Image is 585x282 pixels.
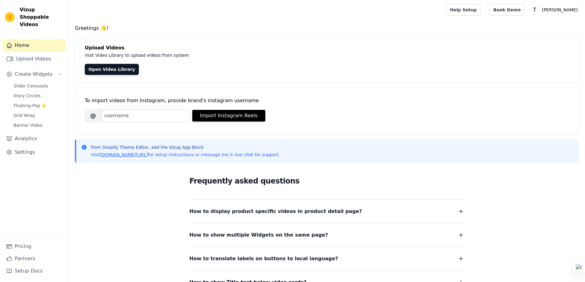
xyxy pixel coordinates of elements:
[2,133,66,145] a: Analytics
[189,231,465,239] button: How to show multiple Widgets on the same page?
[85,52,360,59] p: Visit Video Library to upload videos from system
[189,254,465,263] button: How to translate labels on buttons to local language?
[192,110,265,122] button: Import Instagram Reels
[189,175,465,187] h2: Frequently asked questions
[10,91,66,100] a: Story Circles
[14,102,47,109] span: Floating-Pop ⭐
[540,4,580,15] p: [PERSON_NAME]
[20,6,64,28] span: Vizup Shoppable Videos
[189,207,465,216] button: How to display product specific videos in product detail page?
[2,146,66,158] a: Settings
[75,25,579,32] h4: Greetings 👋!
[85,64,139,75] a: Open Video Library
[14,83,48,89] span: Slider Carousels
[85,97,569,104] div: To import videos from Instagram, provide brand's instagram username
[2,240,66,253] a: Pricing
[530,4,580,15] button: T [PERSON_NAME]
[10,82,66,90] a: Slider Carousels
[2,253,66,265] a: Partners
[101,109,190,122] input: username
[14,93,41,99] span: Story Circles
[2,53,66,65] a: Upload Videos
[10,101,66,110] a: Floating-Pop ⭐
[189,207,362,216] span: How to display product specific videos in product detail page?
[91,152,280,158] p: Visit for setup instructions or message me in live chat for support.
[91,144,280,150] p: from Shopify Theme Editor, add the Vizup App Block
[2,39,66,52] a: Home
[189,231,328,239] span: How to show multiple Widgets on the same page?
[5,12,15,22] img: Vizup
[446,4,481,16] a: Help Setup
[189,254,338,263] span: How to translate labels on buttons to local language?
[14,112,35,118] span: Grid Wrap
[85,44,569,52] h4: Upload Videos
[489,4,525,16] a: Book Demo
[15,71,53,78] span: Create Widgets
[532,7,536,13] text: T
[14,122,42,128] span: Banner Video
[10,111,66,120] a: Grid Wrap
[100,152,148,157] a: [DOMAIN_NAME][URL]
[2,68,66,80] button: Create Widgets
[2,265,66,277] a: Setup Docs
[10,121,66,129] a: Banner Video
[85,109,101,122] span: @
